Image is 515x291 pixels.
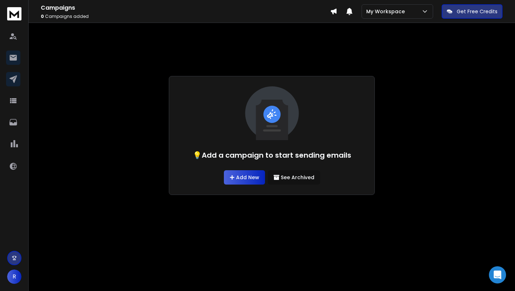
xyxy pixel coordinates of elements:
[7,269,21,284] button: R
[224,170,265,185] a: Add New
[442,4,502,19] button: Get Free Credits
[457,8,497,15] p: Get Free Credits
[268,170,320,185] button: See Archived
[7,7,21,20] img: logo
[489,266,506,283] div: Open Intercom Messenger
[366,8,408,15] p: My Workspace
[41,13,44,19] span: 0
[41,4,330,12] h1: Campaigns
[41,14,330,19] p: Campaigns added
[193,150,351,160] h1: 💡Add a campaign to start sending emails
